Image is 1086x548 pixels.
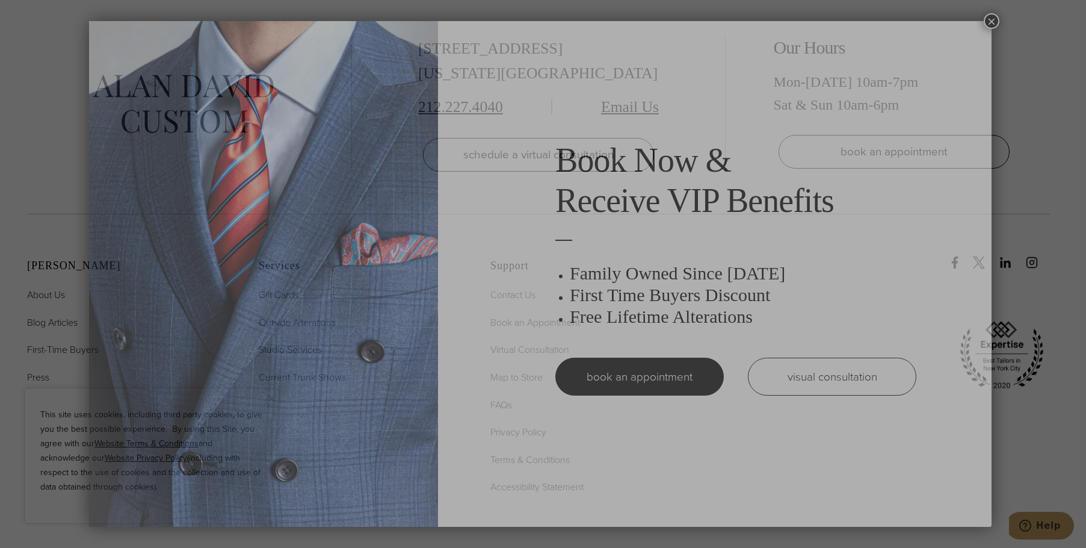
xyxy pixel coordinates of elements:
[27,8,52,19] span: Help
[555,358,724,396] a: book an appointment
[984,13,999,29] button: Close
[570,284,916,306] h3: First Time Buyers Discount
[570,306,916,328] h3: Free Lifetime Alterations
[555,140,916,221] h2: Book Now & Receive VIP Benefits
[570,263,916,284] h3: Family Owned Since [DATE]
[748,358,916,396] a: visual consultation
